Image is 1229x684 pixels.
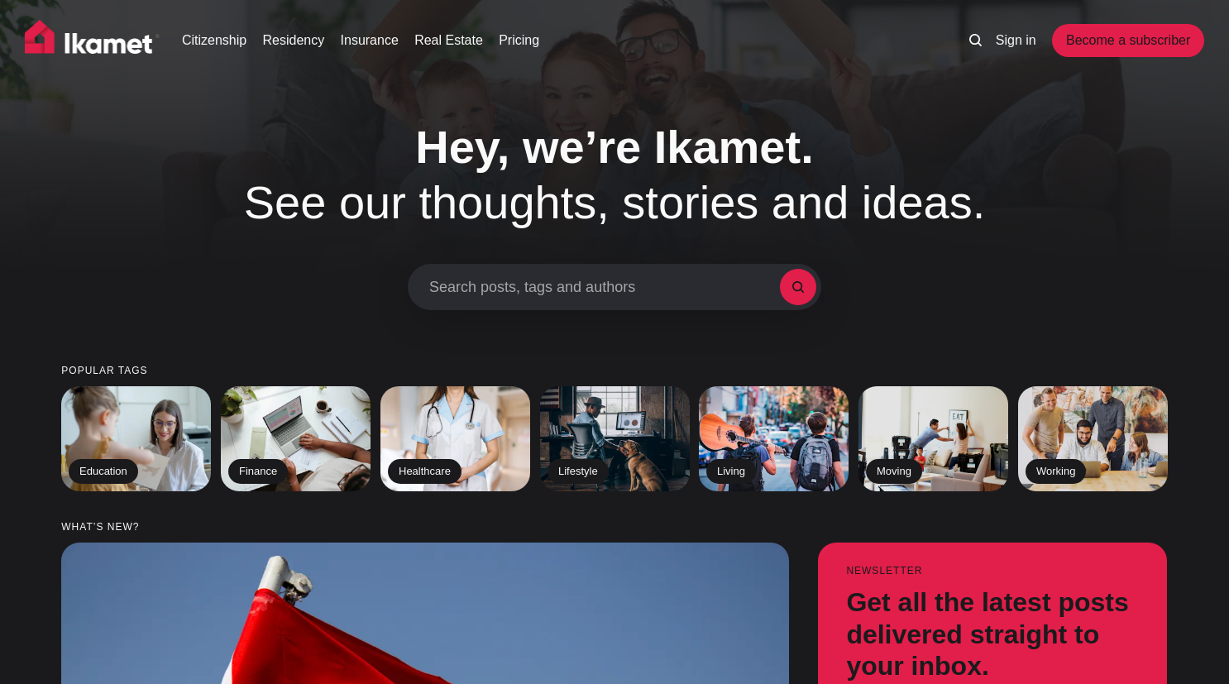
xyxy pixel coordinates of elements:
[1018,386,1168,491] a: Working
[858,386,1008,491] a: Moving
[847,586,1140,682] h3: Get all the latest posts delivered straight to your inbox.
[540,386,690,491] a: Lifestyle
[706,459,756,484] h2: Living
[415,121,813,173] span: Hey, we’re Ikamet.
[388,459,461,484] h2: Healthcare
[263,31,325,50] a: Residency
[61,386,211,491] a: Education
[380,386,530,491] a: Healthcare
[228,459,288,484] h2: Finance
[847,566,1140,576] small: Newsletter
[1026,459,1086,484] h2: Working
[429,279,780,297] span: Search posts, tags and authors
[866,459,922,484] h2: Moving
[1052,24,1204,57] a: Become a subscriber
[193,119,1036,230] h1: See our thoughts, stories and ideas.
[221,386,371,491] a: Finance
[548,459,609,484] h2: Lifestyle
[341,31,399,50] a: Insurance
[25,20,160,61] img: Ikamet home
[414,31,483,50] a: Real Estate
[69,459,138,484] h2: Education
[996,31,1036,50] a: Sign in
[61,366,1167,376] small: Popular tags
[699,386,849,491] a: Living
[182,31,246,50] a: Citizenship
[61,522,1167,533] small: What’s new?
[499,31,539,50] a: Pricing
